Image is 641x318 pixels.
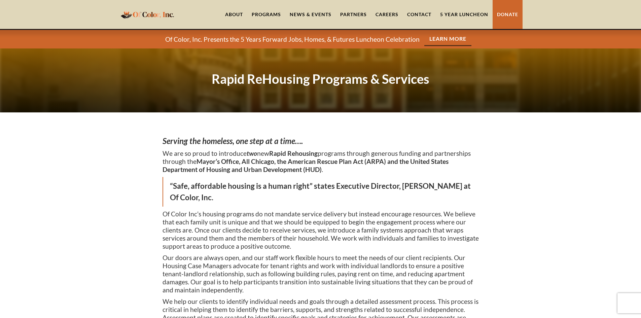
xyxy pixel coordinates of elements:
p: Of Color, Inc. Presents the 5 Years Forward Jobs, Homes, & Futures Luncheon Celebration [165,35,420,43]
strong: Rapid ReHousing Programs & Services [212,71,429,86]
a: home [119,6,176,22]
strong: Mayor’s Office, All Chicago, the American Rescue Plan Act (ARPA) and the United States Department... [163,157,449,173]
p: Of Color Inc’s housing programs do not mandate service delivery but instead encourage resources. ... [163,210,479,250]
p: We are so proud to introduce new programs through generous funding and partnerships through the . [163,149,479,174]
h3: ‍ [163,136,479,146]
em: Serving the homeless, one step at a time…. [163,136,303,146]
a: Learn More [424,32,471,46]
div: Programs [252,11,281,18]
blockquote: “Safe, affordable housing is a human right” states Executive Director, [PERSON_NAME] at Of Color,... [163,177,479,207]
em: two [247,149,257,157]
p: Our doors are always open, and our staff work flexible hours to meet the needs of our client reci... [163,254,479,294]
strong: Rapid Rehousing [269,149,318,157]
